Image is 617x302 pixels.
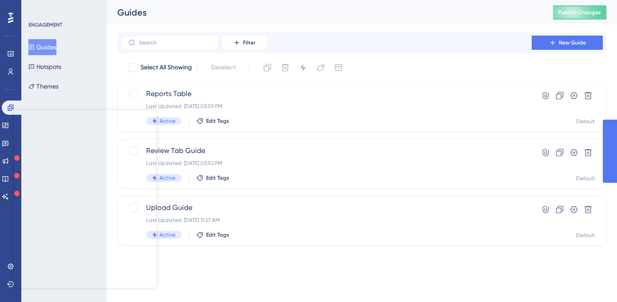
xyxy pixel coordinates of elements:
span: New Guide [559,39,586,46]
span: Active [159,231,175,238]
div: Guides [117,6,531,19]
button: Guides [28,39,56,55]
button: New Guide [532,36,603,50]
span: Active [159,117,175,125]
span: Edit Tags [206,174,229,181]
span: Deselect [211,62,236,73]
div: Default [576,118,595,125]
input: Search [139,40,211,46]
div: Default [576,232,595,239]
div: Last Updated: [DATE] 11:27 AM [146,217,506,224]
span: Select All Showing [140,62,192,73]
div: Last Updated: [DATE] 03:52 PM [146,160,506,167]
div: ENGAGEMENT [28,21,62,28]
div: Default [576,175,595,182]
iframe: UserGuiding AI Assistant Launcher [580,267,606,294]
span: Reports Table [146,89,506,99]
span: Filter [243,39,255,46]
button: Filter [222,36,267,50]
span: Edit Tags [206,117,229,125]
span: Edit Tags [206,231,229,238]
button: Edit Tags [196,117,229,125]
div: Last Updated: [DATE] 03:59 PM [146,103,506,110]
span: Upload Guide [146,202,506,213]
span: Review Tab Guide [146,145,506,156]
button: Publish Changes [553,5,606,20]
button: Themes [28,78,59,94]
span: Active [159,174,175,181]
button: Hotspots [28,59,61,75]
span: Publish Changes [558,9,601,16]
button: Edit Tags [196,174,229,181]
button: Edit Tags [196,231,229,238]
button: Deselect [203,60,244,76]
